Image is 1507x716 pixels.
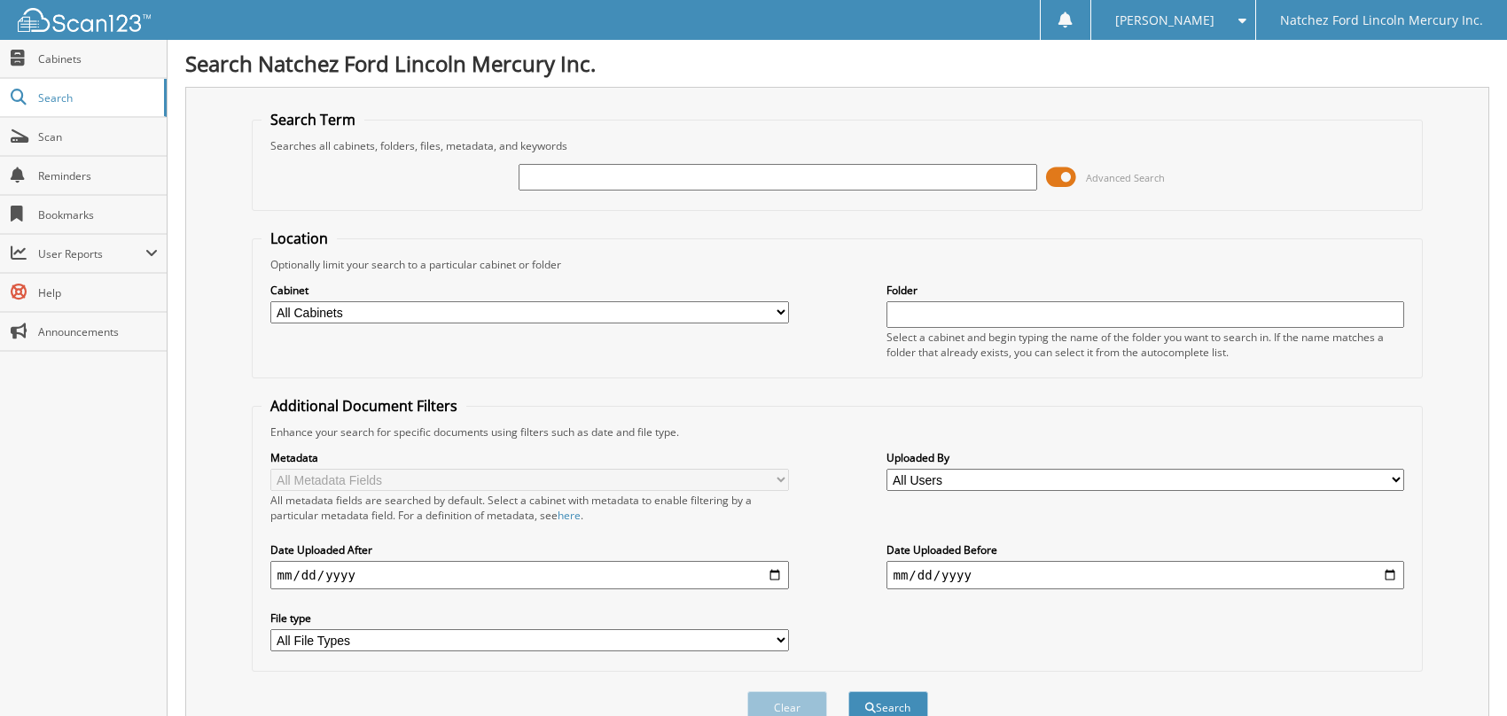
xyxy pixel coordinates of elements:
label: Folder [886,283,1405,298]
input: start [270,561,789,589]
legend: Location [262,229,337,248]
span: Help [38,285,158,300]
div: All metadata fields are searched by default. Select a cabinet with metadata to enable filtering b... [270,493,789,523]
h1: Search Natchez Ford Lincoln Mercury Inc. [185,49,1489,78]
span: Advanced Search [1086,171,1165,184]
legend: Additional Document Filters [262,396,466,416]
span: Announcements [38,324,158,339]
span: Natchez Ford Lincoln Mercury Inc. [1280,15,1483,26]
a: here [558,508,581,523]
span: Scan [38,129,158,144]
label: Metadata [270,450,789,465]
label: Cabinet [270,283,789,298]
div: Select a cabinet and begin typing the name of the folder you want to search in. If the name match... [886,330,1405,360]
span: Search [38,90,155,105]
label: Uploaded By [886,450,1405,465]
img: scan123-logo-white.svg [18,8,151,32]
span: User Reports [38,246,145,261]
input: end [886,561,1405,589]
span: Bookmarks [38,207,158,222]
div: Enhance your search for specific documents using filters such as date and file type. [262,424,1414,440]
span: [PERSON_NAME] [1115,15,1214,26]
label: Date Uploaded Before [886,542,1405,557]
label: Date Uploaded After [270,542,789,557]
label: File type [270,611,789,626]
div: Optionally limit your search to a particular cabinet or folder [262,257,1414,272]
span: Cabinets [38,51,158,66]
div: Searches all cabinets, folders, files, metadata, and keywords [262,138,1414,153]
legend: Search Term [262,110,364,129]
span: Reminders [38,168,158,183]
